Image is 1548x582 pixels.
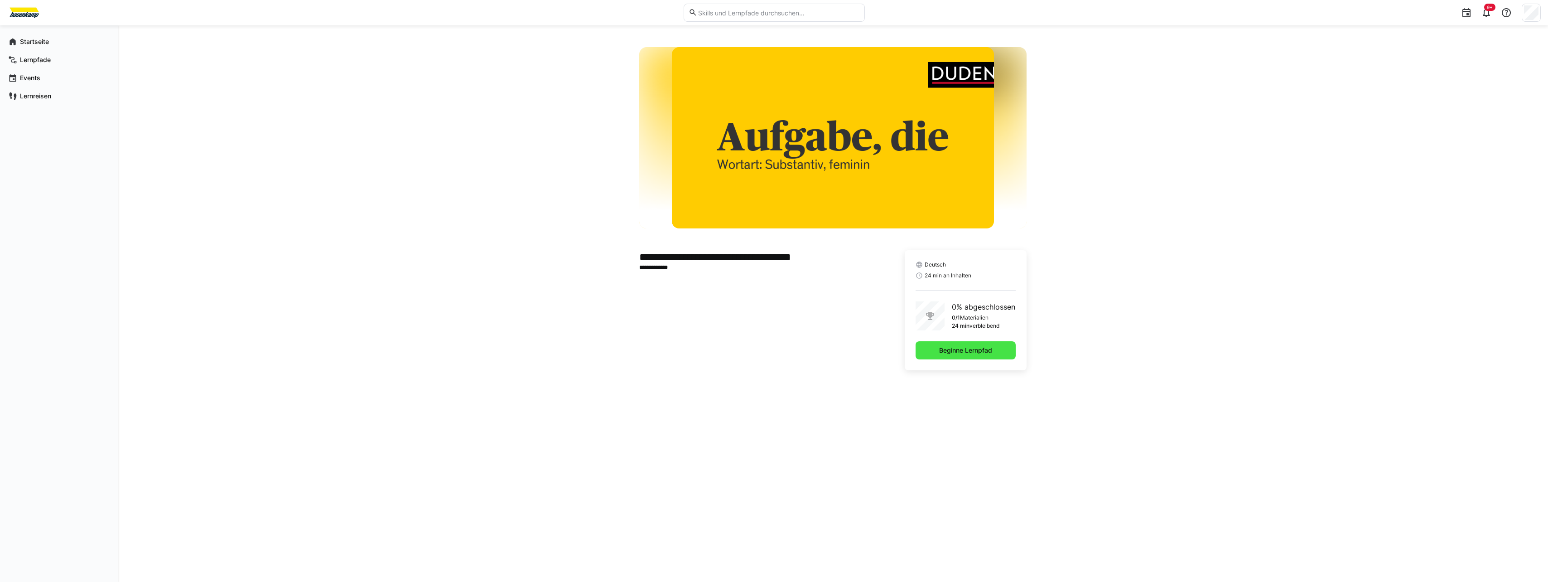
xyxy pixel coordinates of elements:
[1487,5,1493,10] span: 9+
[960,314,989,321] p: Materialien
[969,322,999,330] p: verbleibend
[952,314,960,321] p: 0/1
[916,341,1016,359] button: Beginne Lernpfad
[952,322,969,330] p: 24 min
[938,346,993,355] span: Beginne Lernpfad
[952,301,1015,312] p: 0% abgeschlossen
[925,261,946,268] span: Deutsch
[697,9,859,17] input: Skills und Lernpfade durchsuchen…
[925,272,971,279] span: 24 min an Inhalten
